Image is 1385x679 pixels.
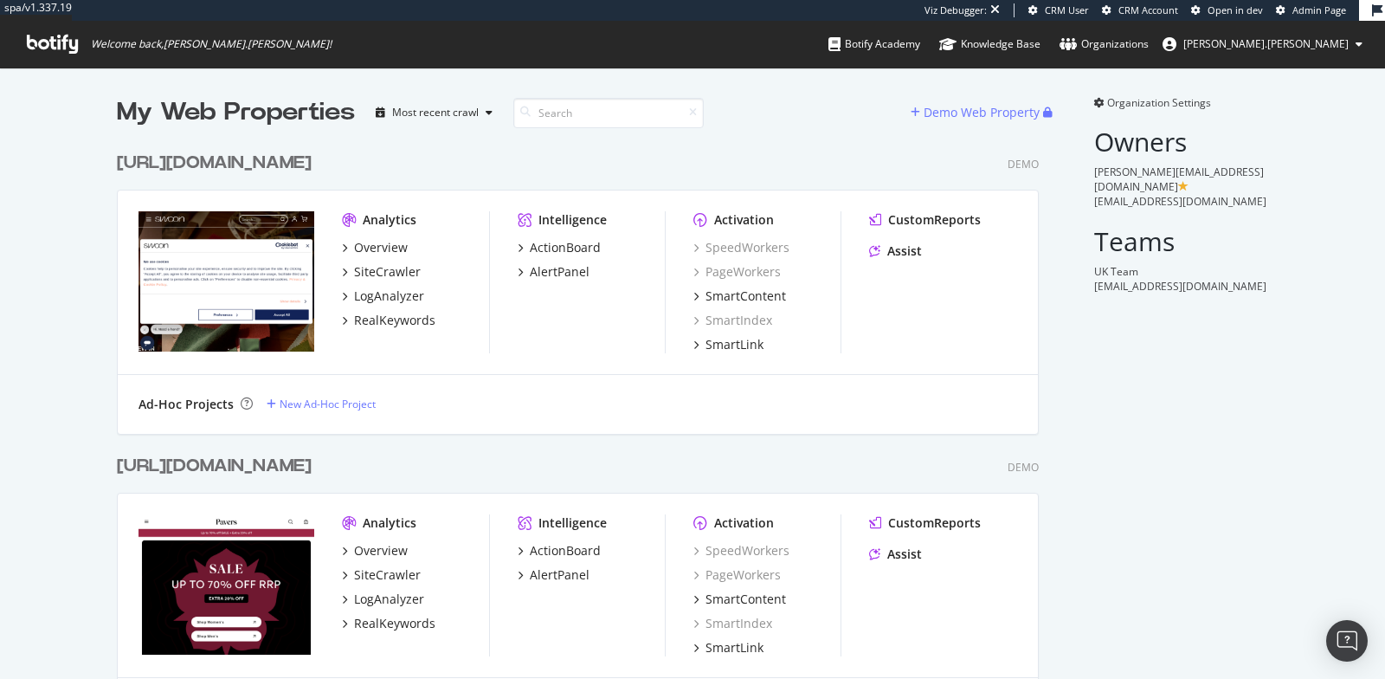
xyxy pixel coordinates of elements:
[342,566,421,584] a: SiteCrawler
[1276,3,1346,17] a: Admin Page
[828,21,920,68] a: Botify Academy
[705,288,786,305] div: SmartContent
[911,99,1043,126] button: Demo Web Property
[693,615,772,632] a: SmartIndex
[714,211,774,229] div: Activation
[1094,264,1268,279] div: UK Team
[1107,95,1211,110] span: Organization Settings
[538,211,607,229] div: Intelligence
[869,242,922,260] a: Assist
[693,312,772,329] a: SmartIndex
[91,37,332,51] span: Welcome back, [PERSON_NAME].[PERSON_NAME] !
[138,514,314,655] img: JayAWSScrawl2025_pavers.co.uk/_bbl
[518,566,589,584] a: AlertPanel
[1208,3,1263,16] span: Open in dev
[342,288,424,305] a: LogAnalyzer
[538,514,607,532] div: Intelligence
[869,514,981,532] a: CustomReports
[911,105,1043,120] a: Demo Web Property
[117,454,312,479] div: [URL][DOMAIN_NAME]
[1292,3,1346,16] span: Admin Page
[342,591,424,608] a: LogAnalyzer
[1183,36,1349,51] span: emma.mcgillis
[939,36,1040,53] div: Knowledge Base
[705,336,763,353] div: SmartLink
[267,397,376,411] a: New Ad-Hoc Project
[1008,460,1039,475] div: Demo
[939,21,1040,68] a: Knowledge Base
[1045,3,1089,16] span: CRM User
[887,546,922,563] div: Assist
[693,239,789,256] a: SpeedWorkers
[117,95,355,130] div: My Web Properties
[1060,21,1149,68] a: Organizations
[693,542,789,559] a: SpeedWorkers
[342,312,435,329] a: RealKeywords
[354,263,421,281] div: SiteCrawler
[138,211,314,352] img: JayAWSScrawl2025_swooneditions.com/_bbl
[513,98,704,128] input: Search
[1008,157,1039,171] div: Demo
[714,514,774,532] div: Activation
[1102,3,1178,17] a: CRM Account
[530,239,601,256] div: ActionBoard
[828,36,920,53] div: Botify Academy
[518,542,601,559] a: ActionBoard
[342,239,408,256] a: Overview
[518,263,589,281] a: AlertPanel
[693,639,763,656] a: SmartLink
[869,211,981,229] a: CustomReports
[887,242,922,260] div: Assist
[705,591,786,608] div: SmartContent
[1094,227,1268,255] h2: Teams
[363,211,416,229] div: Analytics
[363,514,416,532] div: Analytics
[888,514,981,532] div: CustomReports
[342,615,435,632] a: RealKeywords
[924,104,1040,121] div: Demo Web Property
[354,288,424,305] div: LogAnalyzer
[1094,127,1268,156] h2: Owners
[888,211,981,229] div: CustomReports
[354,615,435,632] div: RealKeywords
[693,566,781,584] a: PageWorkers
[693,591,786,608] a: SmartContent
[138,396,234,413] div: Ad-Hoc Projects
[924,3,987,17] div: Viz Debugger:
[280,397,376,411] div: New Ad-Hoc Project
[1094,194,1266,209] span: [EMAIL_ADDRESS][DOMAIN_NAME]
[693,263,781,281] a: PageWorkers
[530,542,601,559] div: ActionBoard
[354,566,421,584] div: SiteCrawler
[354,312,435,329] div: RealKeywords
[518,239,601,256] a: ActionBoard
[1149,30,1376,58] button: [PERSON_NAME].[PERSON_NAME]
[342,542,408,559] a: Overview
[705,639,763,656] div: SmartLink
[117,151,319,176] a: [URL][DOMAIN_NAME]
[354,239,408,256] div: Overview
[117,151,312,176] div: [URL][DOMAIN_NAME]
[869,546,922,563] a: Assist
[1094,165,1264,194] span: [PERSON_NAME][EMAIL_ADDRESS][DOMAIN_NAME]
[342,263,421,281] a: SiteCrawler
[1191,3,1263,17] a: Open in dev
[354,542,408,559] div: Overview
[693,336,763,353] a: SmartLink
[392,107,479,118] div: Most recent crawl
[1118,3,1178,16] span: CRM Account
[530,566,589,584] div: AlertPanel
[530,263,589,281] div: AlertPanel
[1060,36,1149,53] div: Organizations
[1326,620,1368,662] div: Open Intercom Messenger
[1094,279,1266,294] span: [EMAIL_ADDRESS][DOMAIN_NAME]
[1028,3,1089,17] a: CRM User
[117,454,319,479] a: [URL][DOMAIN_NAME]
[693,288,786,305] a: SmartContent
